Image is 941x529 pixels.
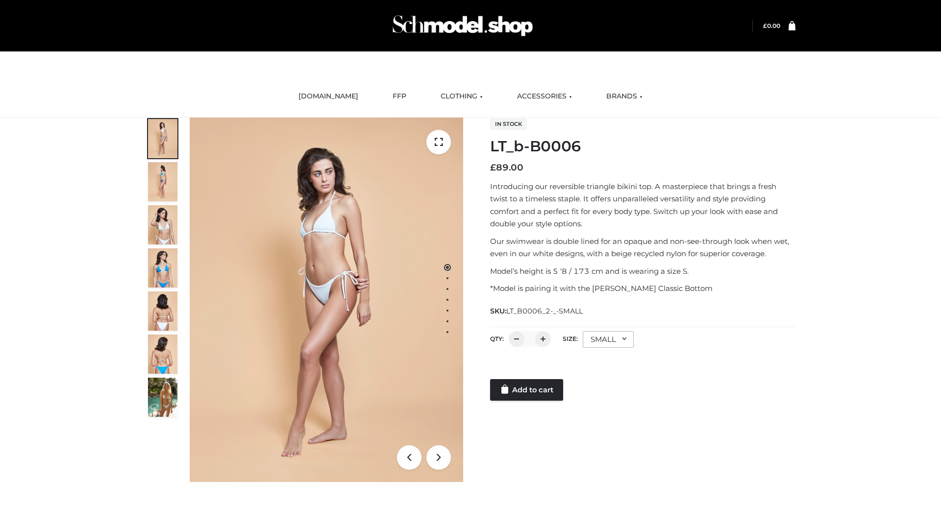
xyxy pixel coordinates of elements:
[510,86,579,107] a: ACCESSORIES
[490,305,584,317] span: SKU:
[190,118,463,482] img: ArielClassicBikiniTop_CloudNine_AzureSky_OW114ECO_1
[148,335,177,374] img: ArielClassicBikiniTop_CloudNine_AzureSky_OW114ECO_8-scaled.jpg
[506,307,583,315] span: LT_B0006_2-_-SMALL
[490,162,496,173] span: £
[148,162,177,201] img: ArielClassicBikiniTop_CloudNine_AzureSky_OW114ECO_2-scaled.jpg
[563,335,578,342] label: Size:
[389,6,536,45] img: Schmodel Admin 964
[490,138,795,155] h1: LT_b-B0006
[490,265,795,278] p: Model’s height is 5 ‘8 / 173 cm and is wearing a size S.
[291,86,366,107] a: [DOMAIN_NAME]
[433,86,490,107] a: CLOTHING
[490,235,795,260] p: Our swimwear is double lined for an opaque and non-see-through look when wet, even in our white d...
[490,379,563,401] a: Add to cart
[490,335,504,342] label: QTY:
[490,118,527,130] span: In stock
[490,162,523,173] bdi: 89.00
[148,378,177,417] img: Arieltop_CloudNine_AzureSky2.jpg
[583,331,634,348] div: SMALL
[763,22,767,29] span: £
[490,282,795,295] p: *Model is pairing it with the [PERSON_NAME] Classic Bottom
[148,119,177,158] img: ArielClassicBikiniTop_CloudNine_AzureSky_OW114ECO_1-scaled.jpg
[385,86,414,107] a: FFP
[148,205,177,244] img: ArielClassicBikiniTop_CloudNine_AzureSky_OW114ECO_3-scaled.jpg
[490,180,795,230] p: Introducing our reversible triangle bikini top. A masterpiece that brings a fresh twist to a time...
[148,248,177,288] img: ArielClassicBikiniTop_CloudNine_AzureSky_OW114ECO_4-scaled.jpg
[763,22,780,29] bdi: 0.00
[599,86,650,107] a: BRANDS
[148,291,177,331] img: ArielClassicBikiniTop_CloudNine_AzureSky_OW114ECO_7-scaled.jpg
[763,22,780,29] a: £0.00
